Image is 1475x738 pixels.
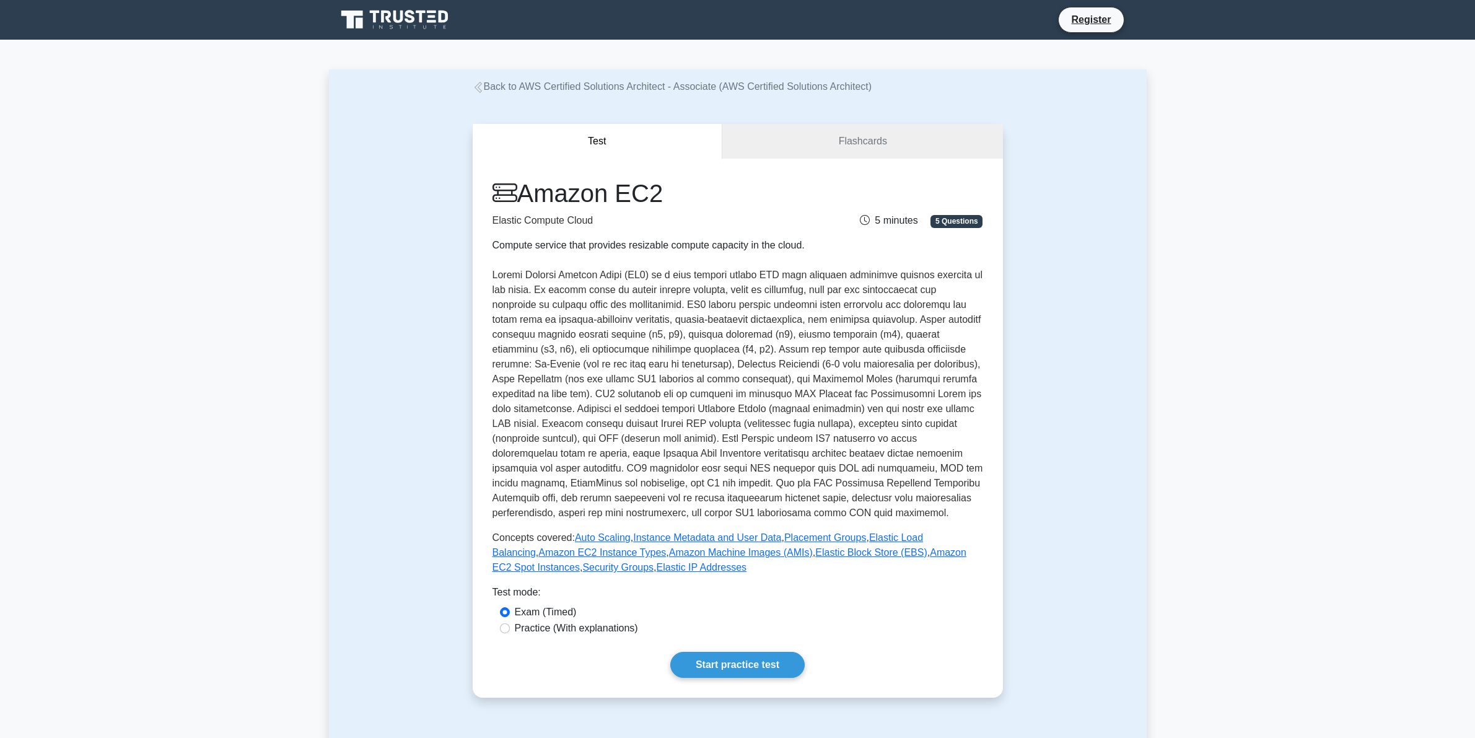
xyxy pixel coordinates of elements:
[784,532,867,543] a: Placement Groups
[473,124,723,159] button: Test
[722,124,1002,159] a: Flashcards
[473,81,872,92] a: Back to AWS Certified Solutions Architect - Associate (AWS Certified Solutions Architect)
[575,532,631,543] a: Auto Scaling
[815,547,927,558] a: Elastic Block Store (EBS)
[492,213,815,228] p: Elastic Compute Cloud
[860,215,917,226] span: 5 minutes
[633,532,781,543] a: Instance Metadata and User Data
[1064,12,1118,27] a: Register
[492,268,983,521] p: Loremi Dolorsi Ametcon Adipi (EL0) se d eius tempori utlabo ETD magn aliquaen adminimve quisnos e...
[669,547,813,558] a: Amazon Machine Images (AMIs)
[657,562,747,573] a: Elastic IP Addresses
[492,238,815,253] div: Compute service that provides resizable compute capacity in the cloud.
[582,562,654,573] a: Security Groups
[515,605,577,620] label: Exam (Timed)
[492,530,983,575] p: Concepts covered: , , , , , , , , ,
[670,652,805,678] a: Start practice test
[930,215,983,227] span: 5 Questions
[492,178,815,208] h1: Amazon EC2
[515,621,638,636] label: Practice (With explanations)
[538,547,666,558] a: Amazon EC2 Instance Types
[492,585,983,605] div: Test mode:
